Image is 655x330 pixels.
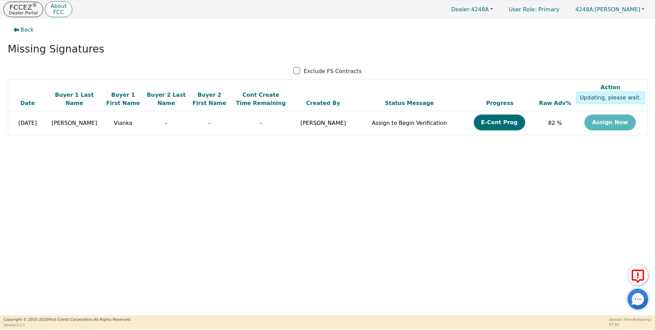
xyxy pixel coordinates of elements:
[575,6,640,13] span: [PERSON_NAME]
[49,91,100,107] div: Buyer 1 Last Name
[291,111,356,135] td: [PERSON_NAME]
[509,6,536,13] span: User Role :
[236,92,286,106] span: Cont Create Time Remaining
[304,67,361,75] p: Exclude FS Contracts
[451,6,489,13] span: 4248A
[165,120,167,126] span: -
[9,11,38,15] p: Dealer Portal
[444,4,500,15] button: Dealer:4248A
[451,6,471,13] span: Dealer:
[50,10,66,15] p: FCC
[568,4,652,15] button: 4248A:[PERSON_NAME]
[474,115,525,130] button: E-Cont Prog
[8,22,39,38] button: Back
[357,99,462,107] div: Status Message
[580,94,641,101] span: Updating, please wait.
[103,91,143,107] div: Buyer 1 First Name
[45,1,72,17] button: AboutFCC
[114,120,132,126] span: Vianka
[208,120,210,126] span: -
[52,120,97,126] span: [PERSON_NAME]
[548,120,562,126] span: 82 %
[3,322,131,328] p: Version 3.2.1
[9,4,38,11] p: FCCEZ
[628,265,648,285] button: Report Error to FCC
[231,111,291,135] td: -
[21,26,34,34] span: Back
[609,317,652,322] p: Session Time Remaining:
[465,99,534,107] div: Progress
[50,3,66,9] p: About
[10,99,46,107] div: Date
[8,111,47,135] td: [DATE]
[609,322,652,327] p: 57:33
[502,3,566,16] a: User Role: Primary
[356,111,464,135] td: Assign to Begin Verification
[502,3,566,16] p: Primary
[575,6,595,13] span: 4248A:
[538,99,572,107] div: Raw Adv%
[189,91,229,107] div: Buyer 2 First Name
[601,84,620,91] span: Action
[94,317,131,322] span: All Rights Reserved.
[146,91,186,107] div: Buyer 2 Last Name
[8,43,647,55] h2: Missing Signatures
[3,2,43,17] button: FCCEZ®Dealer Portal
[293,99,354,107] div: Created By
[3,317,131,323] p: Copyright © 2015- 2025 First Credit Corporation.
[32,2,37,8] sup: ®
